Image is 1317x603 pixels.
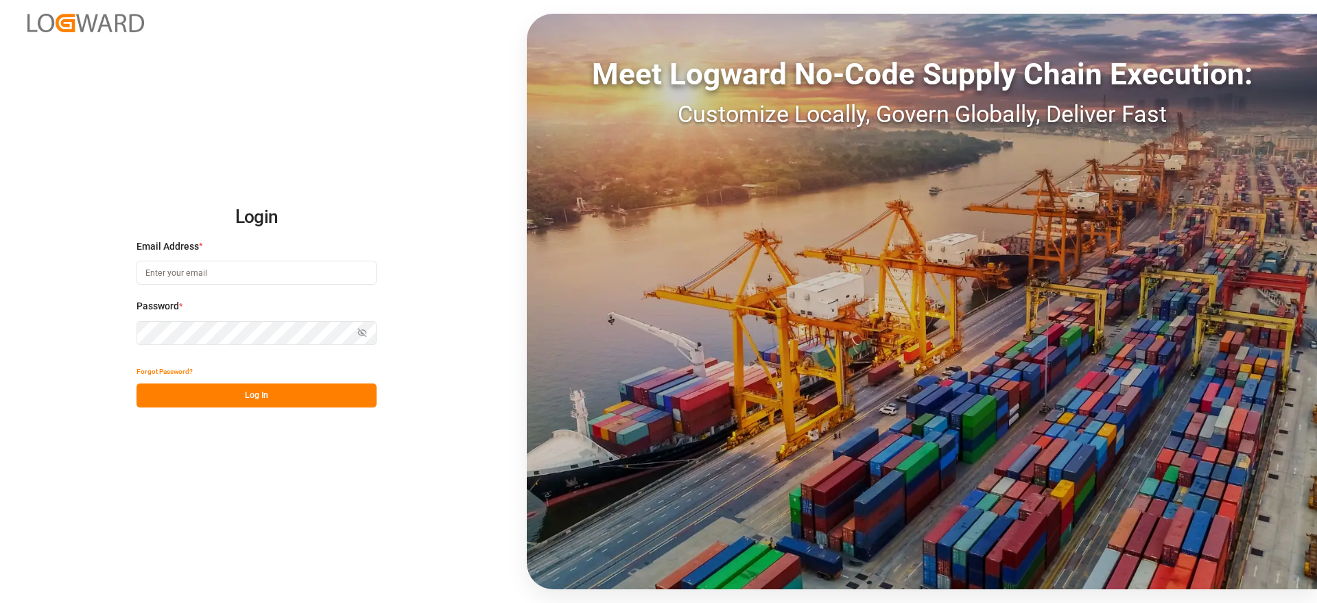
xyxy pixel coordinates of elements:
h2: Login [137,196,377,239]
div: Customize Locally, Govern Globally, Deliver Fast [527,97,1317,132]
input: Enter your email [137,261,377,285]
div: Meet Logward No-Code Supply Chain Execution: [527,51,1317,97]
span: Password [137,299,179,314]
span: Email Address [137,239,199,254]
button: Log In [137,383,377,407]
button: Forgot Password? [137,359,193,383]
img: Logward_new_orange.png [27,14,144,32]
